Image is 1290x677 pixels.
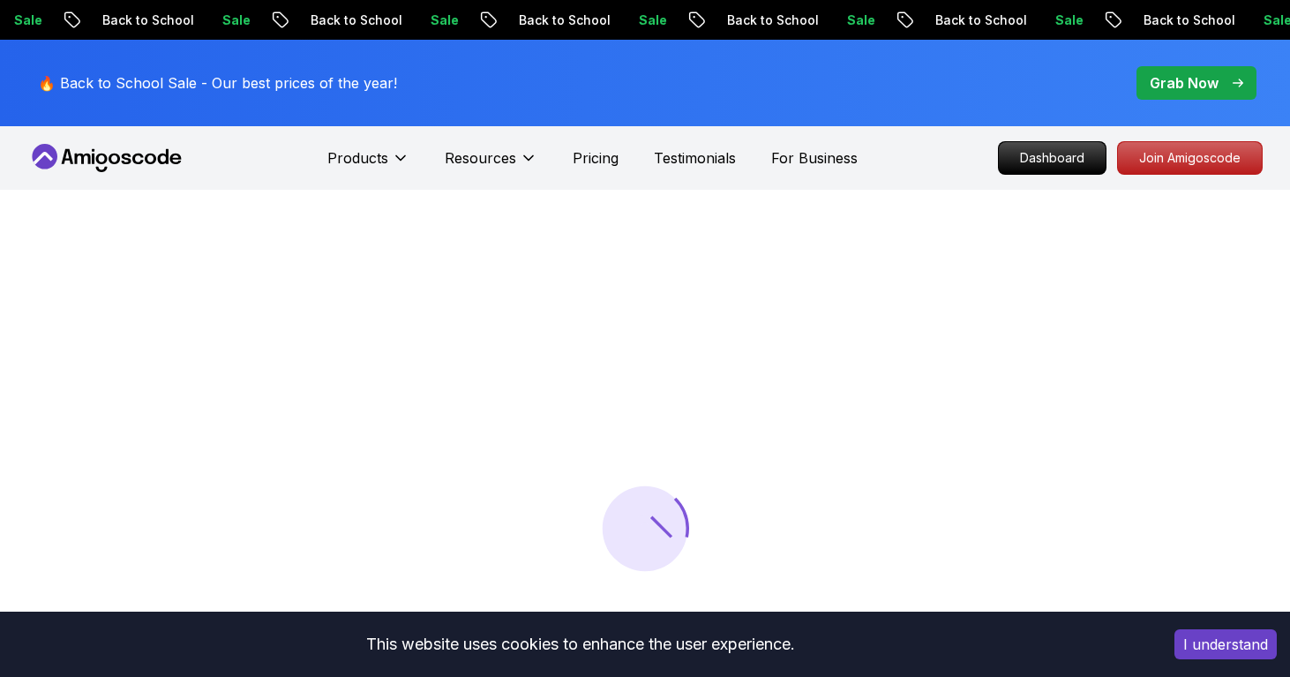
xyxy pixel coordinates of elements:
[1117,141,1263,175] a: Join Amigoscode
[445,147,516,169] p: Resources
[1126,11,1246,29] p: Back to School
[998,141,1106,175] a: Dashboard
[293,11,413,29] p: Back to School
[1118,142,1262,174] p: Join Amigoscode
[501,11,621,29] p: Back to School
[709,11,829,29] p: Back to School
[1174,629,1277,659] button: Accept cookies
[654,147,736,169] a: Testimonials
[829,11,886,29] p: Sale
[621,11,678,29] p: Sale
[13,625,1148,664] div: This website uses cookies to enhance the user experience.
[999,142,1106,174] p: Dashboard
[1038,11,1094,29] p: Sale
[205,11,261,29] p: Sale
[445,147,537,183] button: Resources
[327,147,409,183] button: Products
[573,147,619,169] a: Pricing
[1150,72,1219,94] p: Grab Now
[771,147,858,169] a: For Business
[327,147,388,169] p: Products
[413,11,469,29] p: Sale
[918,11,1038,29] p: Back to School
[38,72,397,94] p: 🔥 Back to School Sale - Our best prices of the year!
[85,11,205,29] p: Back to School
